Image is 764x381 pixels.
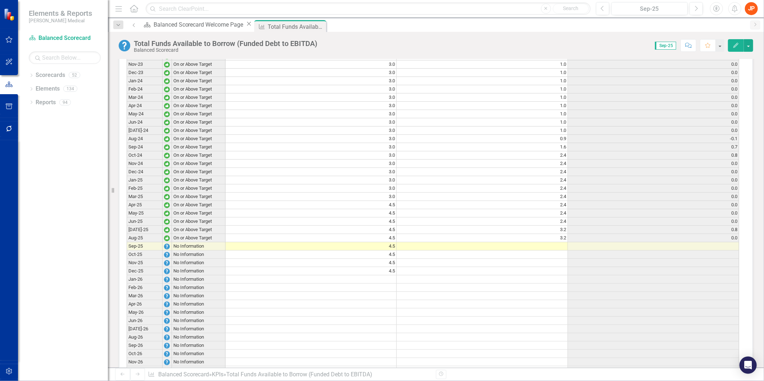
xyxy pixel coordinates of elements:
[146,3,591,15] input: Search ClearPoint...
[226,226,397,234] td: 4.5
[397,234,568,242] td: 3.2
[127,284,163,292] td: Feb-26
[397,168,568,176] td: 2.4
[164,293,170,299] img: EPrye+mTK9pvt+TU27aWpTKctATH3YPfOpp6JwpcOnVRu8ICjoSzQQ4ga9ifFOM3l6IArfXMrAt88bUovrqVHL8P7rjhUPFG0...
[164,136,170,142] img: wc+mapt77TOUwAAAABJRU5ErkJggg==
[397,77,568,85] td: 1.0
[69,72,80,78] div: 52
[29,9,92,18] span: Elements & Reports
[164,62,170,68] img: wc+mapt77TOUwAAAABJRU5ErkJggg==
[226,60,397,69] td: 3.0
[127,110,163,118] td: May-24
[127,93,163,102] td: Mar-24
[172,350,226,358] td: No Information
[127,226,163,234] td: [DATE]-25
[568,201,739,209] td: 0.0
[36,85,60,93] a: Elements
[397,85,568,93] td: 1.0
[568,110,739,118] td: 0.0
[568,127,739,135] td: 0.0
[164,326,170,332] img: EPrye+mTK9pvt+TU27aWpTKctATH3YPfOpp6JwpcOnVRu8ICjoSzQQ4ga9ifFOM3l6IArfXMrAt88bUovrqVHL8P7rjhUPFG0...
[127,350,163,358] td: Oct-26
[164,70,170,76] img: wc+mapt77TOUwAAAABJRU5ErkJggg==
[172,242,226,251] td: No Information
[172,127,226,135] td: On or Above Target
[172,366,226,375] td: No Information
[127,234,163,242] td: Aug-25
[226,234,397,242] td: 4.5
[172,176,226,184] td: On or Above Target
[226,77,397,85] td: 3.0
[134,47,317,53] div: Balanced Scorecard
[568,160,739,168] td: 0.0
[172,217,226,226] td: On or Above Target
[127,325,163,333] td: [DATE]-26
[397,160,568,168] td: 2.4
[212,371,223,378] a: KPIs
[397,201,568,209] td: 2.4
[127,333,163,341] td: Aug-26
[397,151,568,160] td: 2.4
[172,267,226,275] td: No Information
[127,160,163,168] td: Nov-24
[568,77,739,85] td: 0.0
[172,358,226,366] td: No Information
[36,71,65,79] a: Scorecards
[127,151,163,160] td: Oct-24
[563,5,578,11] span: Search
[36,98,56,107] a: Reports
[172,292,226,300] td: No Information
[397,110,568,118] td: 1.0
[127,127,163,135] td: [DATE]-24
[226,85,397,93] td: 3.0
[397,102,568,110] td: 1.0
[127,77,163,85] td: Jan-24
[397,209,568,217] td: 2.4
[164,95,170,101] img: wc+mapt77TOUwAAAABJRU5ErkJggg==
[568,85,739,93] td: 0.0
[164,87,170,92] img: wc+mapt77TOUwAAAABJRU5ErkJggg==
[127,341,163,350] td: Sep-26
[568,135,739,143] td: -0.1
[164,227,170,233] img: wc+mapt77TOUwAAAABJRU5ErkJggg==
[127,176,163,184] td: Jan-25
[226,371,372,378] div: Total Funds Available to Borrow (Funded Debt to EBITDA)
[568,209,739,217] td: 0.0
[172,275,226,284] td: No Information
[226,102,397,110] td: 3.0
[127,184,163,193] td: Feb-25
[226,267,397,275] td: 4.5
[172,69,226,77] td: On or Above Target
[172,209,226,217] td: On or Above Target
[397,127,568,135] td: 1.0
[172,168,226,176] td: On or Above Target
[172,143,226,151] td: On or Above Target
[127,300,163,308] td: Apr-26
[172,308,226,317] td: No Information
[611,2,688,15] button: Sep-25
[164,202,170,208] img: wc+mapt77TOUwAAAABJRU5ErkJggg==
[164,120,170,125] img: wc+mapt77TOUwAAAABJRU5ErkJggg==
[172,160,226,168] td: On or Above Target
[397,135,568,143] td: 0.9
[164,144,170,150] img: wc+mapt77TOUwAAAABJRU5ErkJggg==
[745,2,758,15] button: JP
[127,317,163,325] td: Jun-26
[127,242,163,251] td: Sep-25
[397,60,568,69] td: 1.0
[127,366,163,375] td: Dec-26
[568,118,739,127] td: 0.0
[164,78,170,84] img: wc+mapt77TOUwAAAABJRU5ErkJggg==
[127,308,163,317] td: May-26
[164,111,170,117] img: wc+mapt77TOUwAAAABJRU5ErkJggg==
[226,110,397,118] td: 3.0
[172,226,226,234] td: On or Above Target
[164,359,170,365] img: EPrye+mTK9pvt+TU27aWpTKctATH3YPfOpp6JwpcOnVRu8ICjoSzQQ4ga9ifFOM3l6IArfXMrAt88bUovrqVHL8P7rjhUPFG0...
[568,143,739,151] td: 0.7
[172,201,226,209] td: On or Above Target
[141,20,245,29] a: Balanced Scorecard Welcome Page
[226,118,397,127] td: 3.0
[172,60,226,69] td: On or Above Target
[127,251,163,259] td: Oct-25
